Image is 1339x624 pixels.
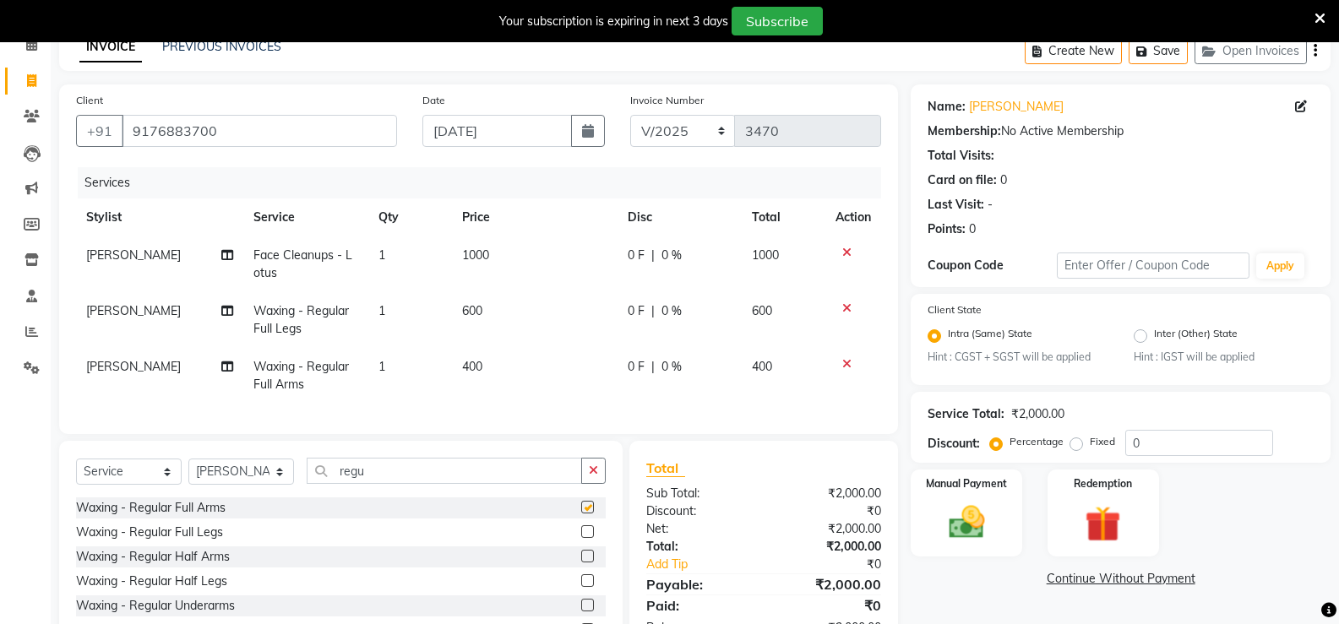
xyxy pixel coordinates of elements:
[928,435,980,453] div: Discount:
[651,247,655,264] span: |
[969,220,976,238] div: 0
[1074,502,1132,546] img: _gift.svg
[462,247,489,263] span: 1000
[634,485,764,502] div: Sub Total:
[634,556,786,573] a: Add Tip
[634,520,764,538] div: Net:
[1134,350,1314,365] small: Hint : IGST will be applied
[661,358,682,376] span: 0 %
[1010,434,1064,449] label: Percentage
[452,198,618,236] th: Price
[926,476,1007,491] label: Manual Payment
[76,524,223,541] div: Waxing - Regular Full Legs
[307,458,582,484] input: Search or Scan
[651,358,655,376] span: |
[1090,434,1115,449] label: Fixed
[914,570,1327,588] a: Continue Without Payment
[928,147,994,165] div: Total Visits:
[76,548,230,566] div: Waxing - Regular Half Arms
[928,220,966,238] div: Points:
[78,167,894,198] div: Services
[825,198,881,236] th: Action
[764,502,894,520] div: ₹0
[928,171,997,189] div: Card on file:
[243,198,368,236] th: Service
[378,359,385,374] span: 1
[1154,326,1238,346] label: Inter (Other) State
[86,303,181,318] span: [PERSON_NAME]
[76,572,227,590] div: Waxing - Regular Half Legs
[938,502,996,543] img: _cash.svg
[86,359,181,374] span: [PERSON_NAME]
[752,247,779,263] span: 1000
[462,359,482,374] span: 400
[1074,476,1132,491] label: Redemption
[76,499,226,517] div: Waxing - Regular Full Arms
[928,405,1004,423] div: Service Total:
[928,257,1056,274] div: Coupon Code
[378,247,385,263] span: 1
[969,98,1064,116] a: [PERSON_NAME]
[76,597,235,615] div: Waxing - Regular Underarms
[499,13,728,30] div: Your subscription is expiring in next 3 days
[928,98,966,116] div: Name:
[422,93,445,108] label: Date
[162,39,281,54] a: PREVIOUS INVOICES
[764,574,894,594] div: ₹2,000.00
[634,502,764,520] div: Discount:
[764,595,894,616] div: ₹0
[462,303,482,318] span: 600
[988,196,993,214] div: -
[76,198,243,236] th: Stylist
[634,595,764,616] div: Paid:
[928,122,1314,140] div: No Active Membership
[253,247,352,280] span: Face Cleanups - Lotus
[253,303,349,336] span: Waxing - Regular Full Legs
[732,7,823,35] button: Subscribe
[646,459,685,477] span: Total
[1057,252,1249,279] input: Enter Offer / Coupon Code
[928,196,984,214] div: Last Visit:
[368,198,452,236] th: Qty
[630,93,704,108] label: Invoice Number
[752,303,772,318] span: 600
[1129,38,1188,64] button: Save
[752,359,772,374] span: 400
[628,302,645,320] span: 0 F
[628,247,645,264] span: 0 F
[1256,253,1304,279] button: Apply
[634,538,764,556] div: Total:
[86,247,181,263] span: [PERSON_NAME]
[661,247,682,264] span: 0 %
[253,359,349,392] span: Waxing - Regular Full Arms
[1000,171,1007,189] div: 0
[764,485,894,502] div: ₹2,000.00
[1011,405,1064,423] div: ₹2,000.00
[928,122,1001,140] div: Membership:
[928,302,982,317] label: Client State
[634,574,764,594] div: Payable:
[742,198,825,236] th: Total
[661,302,682,320] span: 0 %
[76,115,123,147] button: +91
[786,556,894,573] div: ₹0
[76,93,103,108] label: Client
[79,32,142,62] a: INVOICE
[764,520,894,538] div: ₹2,000.00
[628,358,645,376] span: 0 F
[618,198,743,236] th: Disc
[122,115,397,147] input: Search by Name/Mobile/Email/Code
[764,538,894,556] div: ₹2,000.00
[928,350,1108,365] small: Hint : CGST + SGST will be applied
[1195,38,1307,64] button: Open Invoices
[378,303,385,318] span: 1
[948,326,1032,346] label: Intra (Same) State
[651,302,655,320] span: |
[1025,38,1122,64] button: Create New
